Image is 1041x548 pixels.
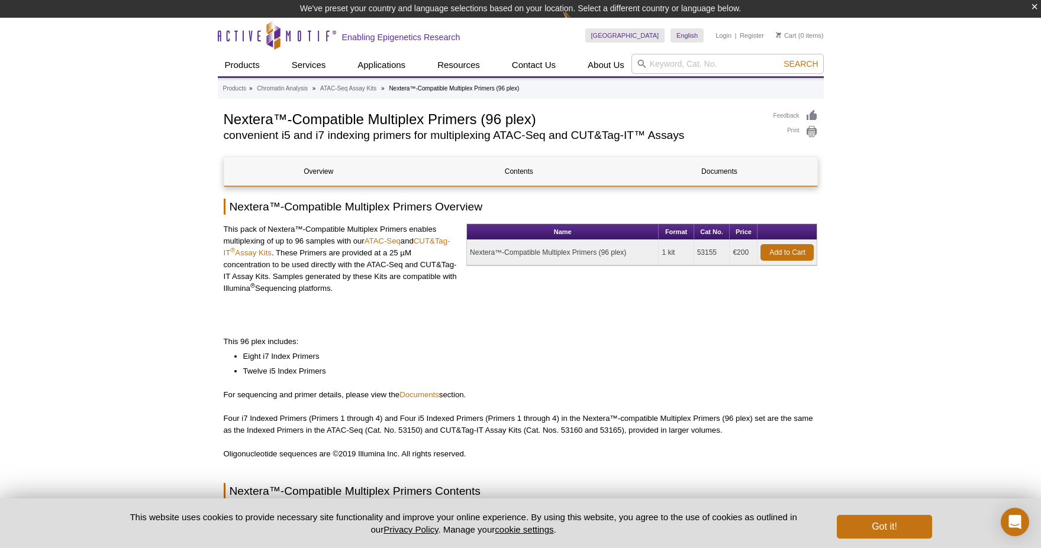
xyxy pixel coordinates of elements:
[224,336,818,348] p: This 96 plex includes:
[285,54,333,76] a: Services
[581,54,631,76] a: About Us
[109,511,818,536] p: This website uses cookies to provide necessary site functionality and improve your online experie...
[585,28,665,43] a: [GEOGRAPHIC_DATA]
[505,54,563,76] a: Contact Us
[243,365,806,377] li: Twelve i5 Index Primers
[760,244,814,261] a: Add to Cart
[694,224,730,240] th: Cat No.
[312,85,316,92] li: »
[218,54,267,76] a: Products
[780,59,821,69] button: Search
[365,236,401,245] a: ATAC-Seq
[730,240,758,265] td: €200
[784,59,818,69] span: Search
[250,282,255,289] sup: ®
[776,31,797,40] a: Cart
[837,515,932,539] button: Got it!
[320,83,376,94] a: ATAC-Seq Assay Kits
[224,223,458,294] p: This pack of Nextera™-Compatible Multiplex Primers enables multiplexing of up to 96 samples with ...
[467,224,659,240] th: Name
[716,31,731,40] a: Login
[1001,508,1029,536] div: Open Intercom Messenger
[230,247,235,254] sup: ®
[776,28,824,43] li: (0 items)
[774,125,818,138] a: Print
[257,83,308,94] a: Chromatin Analysis
[735,28,737,43] li: |
[389,85,519,92] li: Nextera™-Compatible Multiplex Primers (96 plex)
[562,9,594,37] img: Change Here
[671,28,704,43] a: English
[495,524,553,534] button: cookie settings
[383,524,438,534] a: Privacy Policy
[399,390,439,399] a: Documents
[224,413,818,436] p: Four i7 Indexed Primers (Primers 1 through 4) and Four i5 Indexed Primers (Primers 1 through 4) i...
[350,54,412,76] a: Applications
[224,483,818,499] h2: Nextera™-Compatible Multiplex Primers Contents
[776,32,781,38] img: Your Cart
[224,130,762,141] h2: convenient i5 and i7 indexing primers for multiplexing ATAC-Seq and CUT&Tag-IT™ Assays
[467,240,659,265] td: Nextera™-Compatible Multiplex Primers (96 plex)
[730,224,758,240] th: Price
[224,109,762,127] h1: Nextera™-Compatible Multiplex Primers (96 plex)
[249,85,253,92] li: »
[381,85,385,92] li: »
[224,389,818,401] p: For sequencing and primer details, please view the section.
[224,448,818,460] p: Oligonucleotide sequences are ©2019 Illumina Inc. All rights reserved.
[774,109,818,122] a: Feedback
[631,54,824,74] input: Keyword, Cat. No.
[243,351,806,362] li: Eight i7 Index Primers
[659,240,694,265] td: 1 kit
[224,199,818,215] h2: Nextera™-Compatible Multiplex Primers Overview
[625,157,814,186] a: Documents
[740,31,764,40] a: Register
[659,224,694,240] th: Format
[430,54,487,76] a: Resources
[223,83,246,94] a: Products
[424,157,613,186] a: Contents
[224,157,413,186] a: Overview
[342,32,460,43] h2: Enabling Epigenetics Research
[694,240,730,265] td: 53155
